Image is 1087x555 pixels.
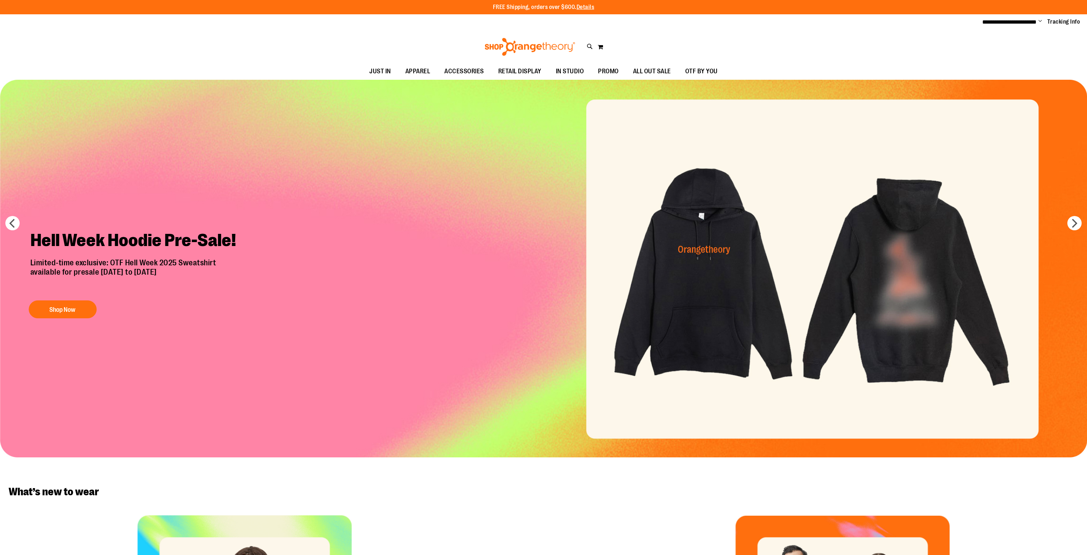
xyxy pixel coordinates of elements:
[598,63,619,79] span: PROMO
[1047,18,1080,26] a: Tracking Info
[29,300,97,318] button: Shop Now
[484,38,576,56] img: Shop Orangetheory
[444,63,484,79] span: ACCESSORIES
[633,63,671,79] span: ALL OUT SALE
[369,63,391,79] span: JUST IN
[556,63,584,79] span: IN STUDIO
[577,4,594,10] a: Details
[9,486,1078,497] h2: What’s new to wear
[493,3,594,11] p: FREE Shipping, orders over $600.
[5,216,20,230] button: prev
[25,224,248,258] h2: Hell Week Hoodie Pre-Sale!
[498,63,542,79] span: RETAIL DISPLAY
[1067,216,1082,230] button: next
[685,63,718,79] span: OTF BY YOU
[1038,18,1042,25] button: Account menu
[25,258,248,293] p: Limited-time exclusive: OTF Hell Week 2025 Sweatshirt available for presale [DATE] to [DATE]
[405,63,430,79] span: APPAREL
